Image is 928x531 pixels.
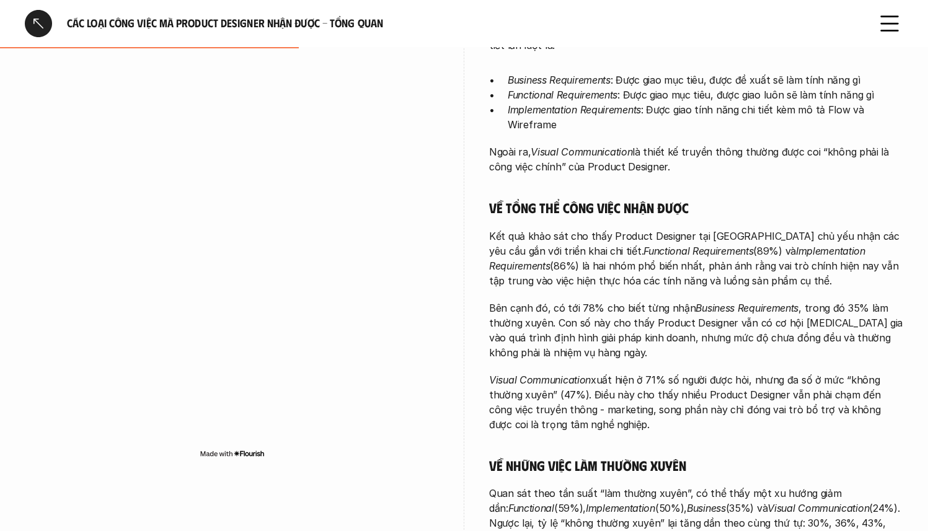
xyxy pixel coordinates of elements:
[489,301,903,360] p: Bên cạnh đó, có tới 78% cho biết từng nhận , trong đó 35% làm thường xuyên. Con số này cho thấy P...
[67,16,861,30] h6: Các loại công việc mà Product Designer nhận được - Tổng quan
[25,74,439,446] iframe: Interactive or visual content
[489,245,868,272] em: Implementation Requirements
[508,502,554,514] em: Functional
[767,502,869,514] em: Visual Communication
[508,74,611,86] em: Business Requirements
[489,144,903,174] p: Ngoài ra, là thiết kế truyền thông thường được coi “không phải là công việc chính” của Product De...
[586,502,655,514] em: Implementation
[489,372,903,432] p: xuất hiện ở 71% số người được hỏi, nhưng đa số ở mức “không thường xuyên” (47%). Điều này cho thấ...
[508,72,903,87] p: : Được giao mục tiêu, được đề xuất sẽ làm tính năng gì
[489,229,903,288] p: Kết quả khảo sát cho thấy Product Designer tại [GEOGRAPHIC_DATA] chủ yếu nhận các yêu cầu gắn với...
[200,449,265,459] img: Made with Flourish
[508,103,641,116] em: Implementation Requirements
[508,102,903,132] p: : Được giao tính năng chi tiết kèm mô tả Flow và Wireframe
[687,502,726,514] em: Business
[696,302,798,314] em: Business Requirements
[643,245,753,257] em: Functional Requirements
[489,457,903,474] h5: Về những việc làm thường xuyên
[508,87,903,102] p: : Được giao mục tiêu, được giao luôn sẽ làm tính năng gì
[489,374,591,386] em: Visual Communication
[489,199,903,216] h5: Về tổng thể công việc nhận được
[508,89,617,101] em: Functional Requirements
[531,146,632,158] em: Visual Communication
